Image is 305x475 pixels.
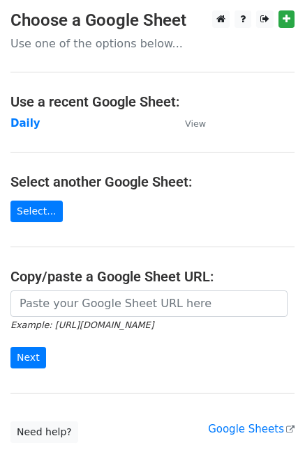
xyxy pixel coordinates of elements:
h4: Select another Google Sheet: [10,173,295,190]
h3: Choose a Google Sheet [10,10,295,31]
a: View [171,117,206,130]
small: View [185,118,206,129]
h4: Use a recent Google Sheet: [10,93,295,110]
h4: Copy/paste a Google Sheet URL: [10,268,295,285]
p: Use one of the options below... [10,36,295,51]
a: Daily [10,117,40,130]
small: Example: [URL][DOMAIN_NAME] [10,320,154,330]
a: Google Sheets [208,423,295,435]
input: Next [10,347,46,368]
input: Paste your Google Sheet URL here [10,290,288,317]
a: Need help? [10,421,78,443]
a: Select... [10,201,63,222]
